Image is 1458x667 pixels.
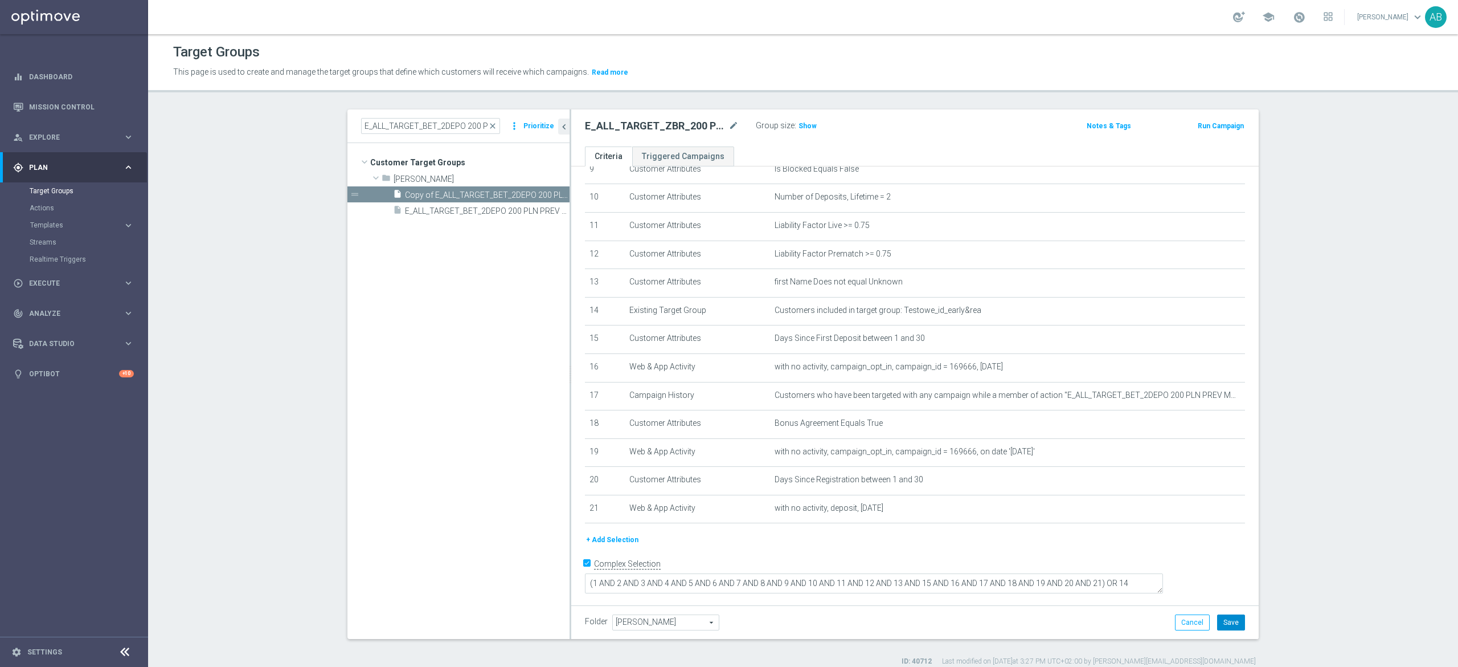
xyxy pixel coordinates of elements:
button: person_search Explore keyboard_arrow_right [13,133,134,142]
span: Plan [29,164,123,171]
td: Customer Attributes [625,156,770,184]
div: Optibot [13,359,134,389]
td: 19 [585,438,625,467]
td: Existing Target Group [625,297,770,326]
td: 9 [585,156,625,184]
i: keyboard_arrow_right [123,308,134,319]
div: Streams [30,234,147,251]
i: keyboard_arrow_right [123,162,134,173]
td: Customer Attributes [625,184,770,213]
div: Templates [30,217,147,234]
span: close [488,121,497,131]
span: This page is used to create and manage the target groups that define which customers will receive... [173,67,589,76]
label: Folder [585,617,608,627]
span: Number of Deposits, Lifetime = 2 [775,192,891,202]
span: Execute [29,280,123,287]
span: school [1262,11,1275,23]
button: Templates keyboard_arrow_right [30,221,134,230]
div: Data Studio keyboard_arrow_right [13,339,134,348]
a: [PERSON_NAME]keyboard_arrow_down [1356,9,1425,26]
td: Campaign History [625,382,770,410]
i: chevron_left [559,121,570,132]
div: Templates [30,222,123,229]
button: Cancel [1175,615,1210,631]
td: 20 [585,467,625,495]
label: : [794,121,796,131]
td: 21 [585,495,625,523]
td: Customer Attributes [625,269,770,298]
a: Settings [27,649,62,656]
span: Days Since Registration between 1 and 30 [775,475,923,485]
span: Explore [29,134,123,141]
button: equalizer Dashboard [13,72,134,82]
td: Customer Attributes [625,241,770,269]
td: Web & App Activity [625,495,770,523]
td: 16 [585,353,625,382]
i: equalizer [13,72,23,82]
h1: Target Groups [173,44,260,60]
h2: E_ALL_TARGET_ZBR_200 PLN PREV MONTH rem_240825 [585,119,726,133]
i: mode_edit [728,119,739,133]
span: Analyze [29,310,123,317]
div: Mission Control [13,103,134,112]
span: Bonus Agreement Equals True [775,418,883,428]
td: 17 [585,382,625,410]
div: gps_fixed Plan keyboard_arrow_right [13,163,134,172]
i: keyboard_arrow_right [123,220,134,231]
span: Copy of E_ALL_TARGET_BET_2DEPO 200 PLN PREV MONTH rem_210825 [405,190,570,200]
td: Customer Attributes [625,467,770,495]
span: Liability Factor Prematch >= 0.75 [775,249,891,259]
td: 15 [585,326,625,354]
div: Execute [13,278,123,288]
button: Run Campaign [1197,120,1245,132]
label: Last modified on [DATE] at 3:27 PM UTC+02:00 by [PERSON_NAME][EMAIL_ADDRESS][DOMAIN_NAME] [942,657,1256,666]
span: Show [798,122,817,130]
button: lightbulb Optibot +10 [13,369,134,379]
span: Days Since First Deposit between 1 and 30 [775,333,925,343]
button: play_circle_outline Execute keyboard_arrow_right [13,279,134,288]
div: Mission Control [13,92,134,122]
a: Dashboard [29,62,134,92]
a: Optibot [29,359,119,389]
i: keyboard_arrow_right [123,132,134,143]
a: Actions [30,204,118,213]
i: track_changes [13,308,23,319]
button: chevron_left [558,119,570,135]
div: Plan [13,162,123,173]
i: gps_fixed [13,162,23,173]
i: keyboard_arrow_right [123,338,134,349]
span: Templates [30,222,112,229]
span: Customers who have been targeted with any campaign while a member of action "E_ALL_TARGET_BET_2DE... [775,391,1241,400]
span: keyboard_arrow_down [1411,11,1424,23]
div: Analyze [13,308,123,319]
a: Criteria [585,147,632,166]
a: Mission Control [29,92,134,122]
span: Is Blocked Equals False [775,164,859,174]
button: Save [1217,615,1245,631]
label: Group size [756,121,794,131]
i: play_circle_outline [13,278,23,288]
td: 13 [585,269,625,298]
td: 12 [585,241,625,269]
i: more_vert [509,118,520,134]
i: lightbulb [13,369,23,379]
div: Realtime Triggers [30,251,147,268]
span: with no activity, campaign_opt_in, campaign_id = 169666, on date '[DATE]' [775,447,1035,457]
input: Quick find group or folder [361,118,500,134]
div: Dashboard [13,62,134,92]
button: Prioritize [522,119,556,134]
label: Complex Selection [594,559,661,570]
a: Target Groups [30,186,118,196]
div: track_changes Analyze keyboard_arrow_right [13,309,134,318]
span: first Name Does not equal Unknown [775,277,903,287]
td: Web & App Activity [625,438,770,467]
td: 11 [585,212,625,241]
span: Data Studio [29,340,123,347]
button: + Add Selection [585,534,640,546]
div: +10 [119,370,134,377]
